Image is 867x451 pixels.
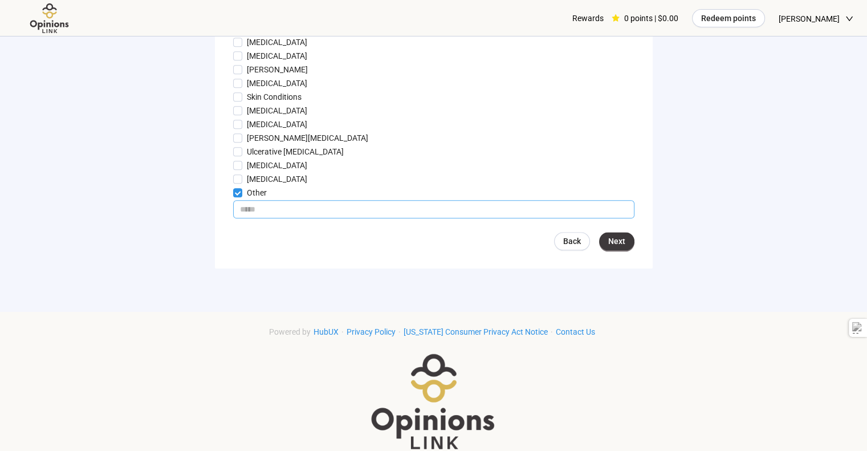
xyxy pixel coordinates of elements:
[608,235,625,247] span: Next
[401,327,551,336] a: [US_STATE] Consumer Privacy Act Notice
[247,145,344,158] p: Ulcerative [MEDICAL_DATA]
[269,327,311,336] span: Powered by
[247,50,307,62] p: [MEDICAL_DATA]
[845,15,853,23] span: down
[612,14,620,22] span: star
[779,1,840,37] span: [PERSON_NAME]
[247,63,308,76] p: [PERSON_NAME]
[311,327,341,336] a: HubUX
[563,235,581,247] span: Back
[247,91,302,103] p: Skin Conditions
[692,9,765,27] button: Redeem points
[599,232,634,250] button: Next
[269,326,598,338] div: · · ·
[247,77,307,90] p: [MEDICAL_DATA]
[553,327,598,336] a: Contact Us
[247,118,307,131] p: [MEDICAL_DATA]
[554,232,590,250] a: Back
[701,12,756,25] span: Redeem points
[247,36,307,48] p: [MEDICAL_DATA]
[247,173,307,185] p: [MEDICAL_DATA]
[247,186,267,199] p: Other
[247,104,307,117] p: [MEDICAL_DATA]
[247,132,368,144] p: [PERSON_NAME][MEDICAL_DATA]
[247,159,307,172] p: [MEDICAL_DATA]
[344,327,398,336] a: Privacy Policy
